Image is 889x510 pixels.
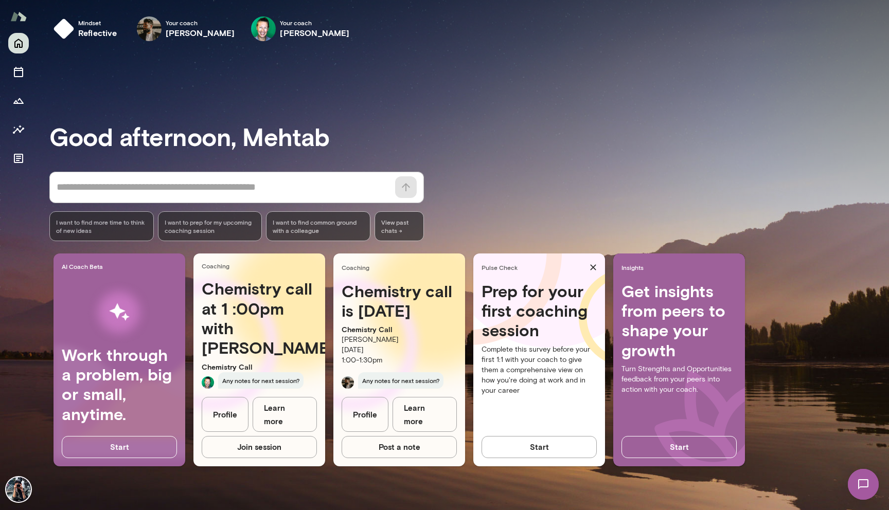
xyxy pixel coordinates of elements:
[62,345,177,424] h4: Work through a problem, big or small, anytime.
[621,436,737,458] button: Start
[273,218,364,234] span: I want to find common ground with a colleague
[342,281,457,321] h4: Chemistry call is [DATE]
[253,397,317,432] a: Learn more
[202,397,248,432] a: Profile
[482,344,597,396] p: Complete this survey before your first 1:1 with your coach to give them a comprehensive view on h...
[8,62,29,82] button: Sessions
[280,19,349,27] span: Your coach
[342,345,457,355] p: [DATE]
[621,364,737,395] p: Turn Strengths and Opportunities feedback from your peers into action with your coach.
[342,436,457,458] button: Post a note
[342,376,354,389] img: Deepak
[10,7,27,26] img: Mento
[251,16,276,41] img: Brian Lawrence
[6,477,31,502] img: Mehtab Chithiwala
[56,218,147,234] span: I want to find more time to think of new ideas
[482,281,597,340] h4: Prep for your first coaching session
[49,211,154,241] div: I want to find more time to think of new ideas
[158,211,262,241] div: I want to prep for my upcoming coaching session
[49,12,126,45] button: Mindsetreflective
[62,436,177,458] button: Start
[202,436,317,458] button: Join session
[166,27,235,39] h6: [PERSON_NAME]
[266,211,370,241] div: I want to find common ground with a colleague
[62,262,181,270] span: AI Coach Beta
[482,263,585,271] span: Pulse Check
[74,280,165,345] img: AI Workflows
[342,397,388,432] a: Profile
[78,27,117,39] h6: reflective
[54,19,74,39] img: mindset
[78,19,117,27] span: Mindset
[202,279,317,358] h4: Chemistry call at 1 :00pm with [PERSON_NAME]
[8,119,29,140] button: Insights
[342,355,457,366] p: 1:00 - 1:30pm
[342,263,461,271] span: Coaching
[482,436,597,458] button: Start
[342,335,457,345] p: [PERSON_NAME]
[393,397,457,432] a: Learn more
[202,262,321,270] span: Coaching
[375,211,424,241] span: View past chats ->
[8,33,29,53] button: Home
[8,90,29,111] button: Growth Plan
[218,372,304,389] span: Any notes for next session?
[621,281,737,360] h4: Get insights from peers to shape your growth
[342,324,457,335] p: Chemistry Call
[166,19,235,27] span: Your coach
[165,218,256,234] span: I want to prep for my upcoming coaching session
[621,263,741,271] span: Insights
[280,27,349,39] h6: [PERSON_NAME]
[49,122,889,151] h3: Good afternoon, Mehtab
[8,148,29,169] button: Documents
[358,372,443,389] span: Any notes for next session?
[137,16,162,41] img: Deepak Shrivastava
[202,376,214,389] img: Brian
[130,12,242,45] div: Deepak ShrivastavaYour coach[PERSON_NAME]
[202,362,317,372] p: Chemistry Call
[244,12,357,45] div: Brian LawrenceYour coach[PERSON_NAME]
